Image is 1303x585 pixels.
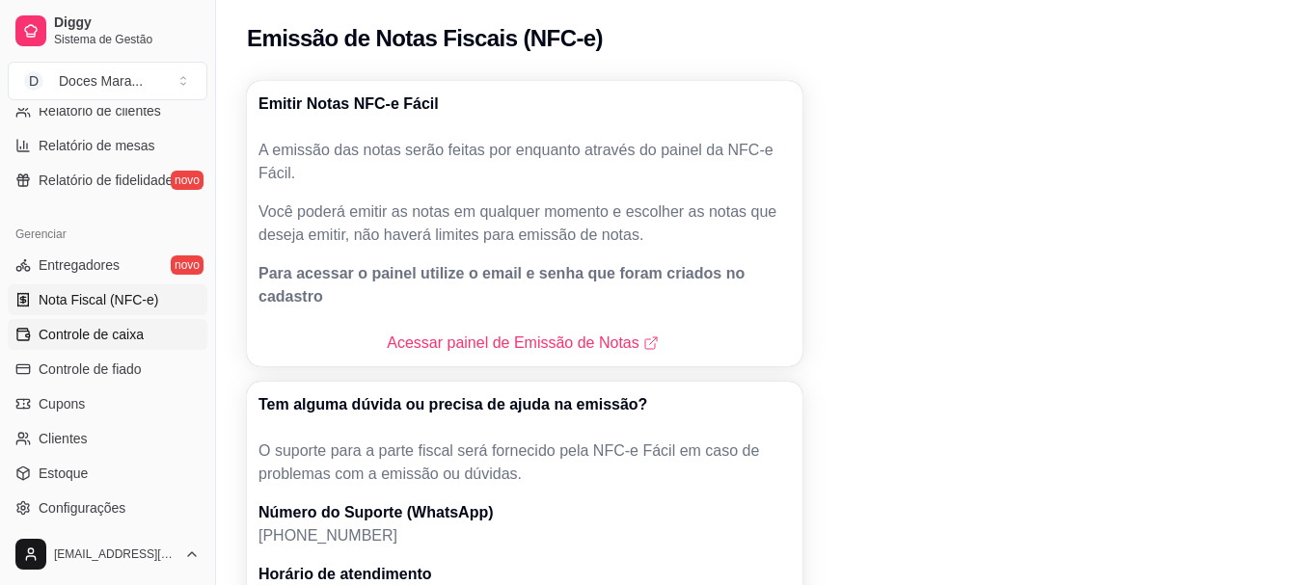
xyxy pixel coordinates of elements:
span: Diggy [54,14,200,32]
p: Emitir Notas NFC-e Fácil [258,93,439,116]
span: Relatório de fidelidade [39,171,173,190]
a: Entregadoresnovo [8,250,207,280]
span: Controle de fiado [39,359,142,379]
div: Gerenciar [8,219,207,250]
p: Número do Suporte (WhatsApp) [258,501,791,524]
span: Configurações [39,498,125,518]
a: Clientes [8,423,207,454]
span: Clientes [39,429,88,448]
p: A emissão das notas serão feitas por enquanto através do painel da NFC-e Fácil. [258,139,791,185]
p: O suporte para a parte fiscal será fornecido pela NFC-e Fácil em caso de problemas com a emissão ... [258,439,791,486]
span: Cupons [39,394,85,413]
span: Controle de caixa [39,325,144,344]
button: [EMAIL_ADDRESS][DOMAIN_NAME] [8,531,207,577]
p: Tem alguma dúvida ou precisa de ajuda na emissão? [258,393,647,416]
span: [EMAIL_ADDRESS][DOMAIN_NAME] [54,546,176,562]
span: Entregadores [39,255,120,275]
a: Acessar painel de Emissão de Notas [387,332,662,355]
span: Relatório de mesas [39,136,155,155]
h2: Emissão de Notas Fiscais (NFC-e) [247,23,603,54]
span: Relatório de clientes [39,101,161,120]
span: Sistema de Gestão [54,32,200,47]
a: Relatório de mesas [8,130,207,161]
div: Doces Mara ... [59,71,143,91]
p: Você poderá emitir as notas em qualquer momento e escolher as notas que deseja emitir, não haverá... [258,200,791,247]
a: Estoque [8,458,207,489]
p: [PHONE_NUMBER] [258,524,791,547]
a: Controle de caixa [8,319,207,350]
span: Estoque [39,464,88,483]
a: DiggySistema de Gestão [8,8,207,54]
a: Relatório de fidelidadenovo [8,165,207,196]
a: Nota Fiscal (NFC-e) [8,284,207,315]
a: Relatório de clientes [8,95,207,126]
span: D [24,71,43,91]
span: Nota Fiscal (NFC-e) [39,290,158,309]
p: Para acessar o painel utilize o email e senha que foram criados no cadastro [258,262,791,308]
button: Select a team [8,62,207,100]
a: Controle de fiado [8,354,207,385]
a: Configurações [8,492,207,523]
a: Cupons [8,388,207,419]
